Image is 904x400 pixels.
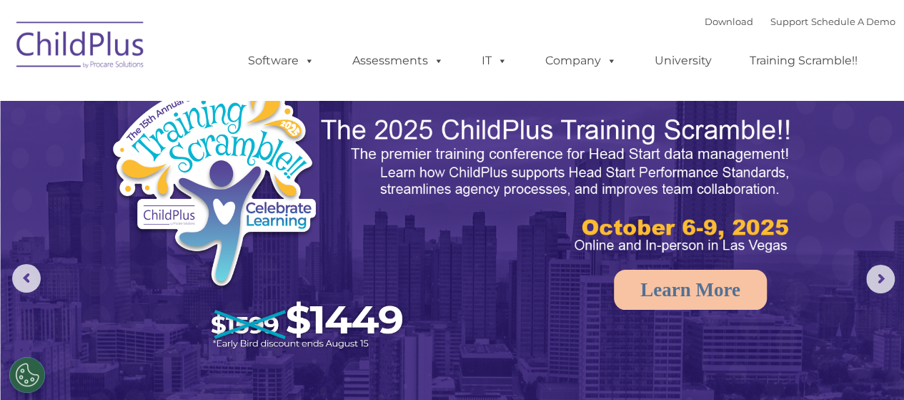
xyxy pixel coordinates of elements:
img: ChildPlus by Procare Solutions [9,11,152,83]
a: Assessments [338,47,458,75]
a: Support [770,16,808,27]
button: Cookies Settings [9,357,45,393]
iframe: Chat Widget [833,331,904,400]
a: Download [705,16,753,27]
a: Software [234,47,329,75]
font: | [705,16,895,27]
a: University [640,47,726,75]
a: Company [531,47,631,75]
a: IT [467,47,522,75]
span: Phone number [199,153,259,164]
span: Last name [199,94,242,105]
a: Training Scramble!! [735,47,872,75]
a: Schedule A Demo [811,16,895,27]
a: Learn More [614,270,767,310]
